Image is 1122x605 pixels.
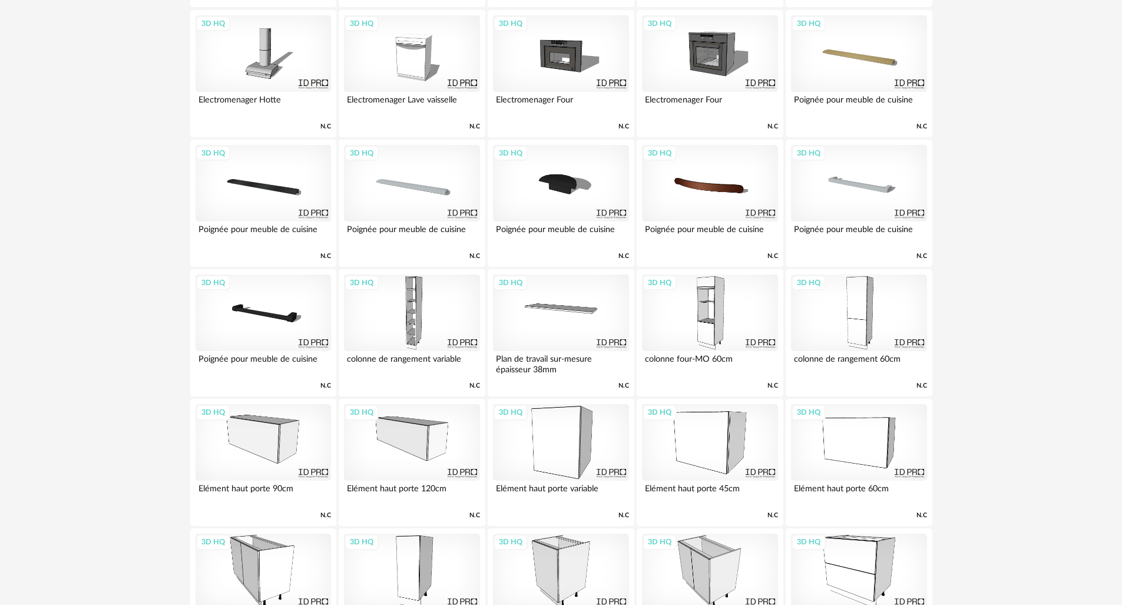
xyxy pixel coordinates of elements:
div: Elément haut porte 45cm [642,481,777,504]
div: 3D HQ [196,16,230,31]
div: 3D HQ [643,146,677,161]
a: 3D HQ Poignée pour meuble de cuisine N.C [190,269,336,396]
a: 3D HQ Elément haut porte 45cm N.C [637,399,783,526]
a: 3D HQ Poignée pour meuble de cuisine N.C [488,140,634,267]
span: N.C [618,382,629,390]
div: Electromenager Hotte [196,92,331,115]
a: 3D HQ Poignée pour meuble de cuisine N.C [190,140,336,267]
div: 3D HQ [792,275,826,290]
span: N.C [767,252,778,260]
span: N.C [916,123,927,131]
div: 3D HQ [494,146,528,161]
div: Poignée pour meuble de cuisine [196,221,331,245]
a: 3D HQ Elément haut porte 90cm N.C [190,399,336,526]
div: Poignée pour meuble de cuisine [791,221,926,245]
div: 3D HQ [792,16,826,31]
div: 3D HQ [643,275,677,290]
div: 3D HQ [345,146,379,161]
span: N.C [469,382,480,390]
a: 3D HQ Electromenager Hotte N.C [190,10,336,137]
span: N.C [916,382,927,390]
span: N.C [618,123,629,131]
div: 3D HQ [494,405,528,420]
div: 3D HQ [494,275,528,290]
a: 3D HQ Poignée pour meuble de cuisine N.C [786,140,932,267]
a: 3D HQ colonne four-MO 60cm N.C [637,269,783,396]
div: 3D HQ [792,405,826,420]
div: 3D HQ [345,16,379,31]
div: 3D HQ [792,146,826,161]
div: 3D HQ [196,534,230,550]
div: Electromenager Four [493,92,628,115]
span: N.C [320,382,331,390]
div: 3D HQ [345,275,379,290]
div: 3D HQ [494,16,528,31]
span: N.C [320,252,331,260]
a: 3D HQ colonne de rangement 60cm N.C [786,269,932,396]
div: 3D HQ [643,534,677,550]
div: 3D HQ [196,405,230,420]
span: N.C [618,252,629,260]
span: N.C [469,252,480,260]
span: N.C [469,511,480,520]
div: Elément haut porte 60cm [791,481,926,504]
a: 3D HQ Elément haut porte 120cm N.C [339,399,485,526]
div: 3D HQ [196,275,230,290]
a: 3D HQ Elément haut porte variable N.C [488,399,634,526]
div: Electromenager Lave vaisselle [344,92,479,115]
div: Electromenager Four [642,92,777,115]
span: N.C [320,123,331,131]
div: Poignée pour meuble de cuisine [196,351,331,375]
div: Plan de travail sur-mesure épaisseur 38mm [493,351,628,375]
span: N.C [916,511,927,520]
div: colonne four-MO 60cm [642,351,777,375]
div: colonne de rangement variable [344,351,479,375]
div: colonne de rangement 60cm [791,351,926,375]
span: N.C [469,123,480,131]
div: Poignée pour meuble de cuisine [791,92,926,115]
span: N.C [767,123,778,131]
span: N.C [320,511,331,520]
a: 3D HQ Elément haut porte 60cm N.C [786,399,932,526]
a: 3D HQ colonne de rangement variable N.C [339,269,485,396]
a: 3D HQ Poignée pour meuble de cuisine N.C [786,10,932,137]
div: Elément haut porte 120cm [344,481,479,504]
a: 3D HQ Electromenager Lave vaisselle N.C [339,10,485,137]
div: 3D HQ [643,405,677,420]
a: 3D HQ Electromenager Four N.C [488,10,634,137]
div: 3D HQ [792,534,826,550]
span: N.C [618,511,629,520]
a: 3D HQ Poignée pour meuble de cuisine N.C [637,140,783,267]
div: Elément haut porte variable [493,481,628,504]
div: Poignée pour meuble de cuisine [493,221,628,245]
span: N.C [916,252,927,260]
div: 3D HQ [196,146,230,161]
a: 3D HQ Electromenager Four N.C [637,10,783,137]
div: Elément haut porte 90cm [196,481,331,504]
div: 3D HQ [345,405,379,420]
a: 3D HQ Plan de travail sur-mesure épaisseur 38mm N.C [488,269,634,396]
span: N.C [767,511,778,520]
div: Poignée pour meuble de cuisine [642,221,777,245]
div: 3D HQ [494,534,528,550]
a: 3D HQ Poignée pour meuble de cuisine N.C [339,140,485,267]
div: 3D HQ [345,534,379,550]
div: 3D HQ [643,16,677,31]
span: N.C [767,382,778,390]
div: Poignée pour meuble de cuisine [344,221,479,245]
